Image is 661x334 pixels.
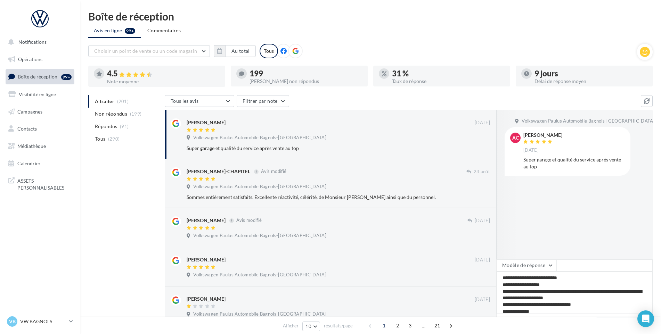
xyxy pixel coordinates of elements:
[193,311,326,317] span: Volkswagen Paulus Automobile Bagnols-[GEOGRAPHIC_DATA]
[305,324,311,329] span: 10
[187,145,445,152] div: Super garage et qualité du service après vente au top
[94,48,197,54] span: Choisir un point de vente ou un code magasin
[17,108,42,114] span: Campagnes
[95,123,117,130] span: Répondus
[120,124,129,129] span: (91)
[4,35,73,49] button: Notifications
[18,56,42,62] span: Opérations
[237,95,289,107] button: Filtrer par note
[392,79,505,84] div: Taux de réponse
[512,134,519,141] span: AC
[432,320,443,331] span: 21
[474,169,490,175] span: 23 août
[522,118,655,124] span: Volkswagen Paulus Automobile Bagnols-[GEOGRAPHIC_DATA]
[61,74,72,80] div: 99+
[187,295,226,302] div: [PERSON_NAME]
[17,160,41,166] span: Calendrier
[324,323,353,329] span: résultats/page
[107,70,220,78] div: 4.5
[130,111,142,117] span: (199)
[523,156,625,170] div: Super garage et qualité du service après vente au top
[637,310,654,327] div: Open Intercom Messenger
[107,79,220,84] div: Note moyenne
[187,168,250,175] div: [PERSON_NAME]-CHAPITEL
[496,259,557,271] button: Modèle de réponse
[236,218,262,223] span: Avis modifié
[18,39,47,45] span: Notifications
[20,318,66,325] p: VW BAGNOLS
[165,95,234,107] button: Tous les avis
[534,70,647,77] div: 9 jours
[95,110,127,117] span: Non répondus
[88,45,210,57] button: Choisir un point de vente ou un code magasin
[475,297,490,303] span: [DATE]
[95,135,105,142] span: Tous
[4,139,76,153] a: Médiathèque
[534,79,647,84] div: Délai de réponse moyen
[147,27,181,34] span: Commentaires
[475,120,490,126] span: [DATE]
[108,136,120,142] span: (290)
[214,45,256,57] button: Au total
[405,320,416,331] span: 3
[193,135,326,141] span: Volkswagen Paulus Automobile Bagnols-[GEOGRAPHIC_DATA]
[260,44,278,58] div: Tous
[9,318,16,325] span: VB
[4,173,76,194] a: ASSETS PERSONNALISABLES
[418,320,429,331] span: ...
[171,98,199,104] span: Tous les avis
[187,217,226,224] div: [PERSON_NAME]
[19,91,56,97] span: Visibilité en ligne
[193,233,326,239] span: Volkswagen Paulus Automobile Bagnols-[GEOGRAPHIC_DATA]
[4,87,76,102] a: Visibilité en ligne
[475,218,490,224] span: [DATE]
[250,70,362,77] div: 199
[17,176,72,191] span: ASSETS PERSONNALISABLES
[523,147,539,153] span: [DATE]
[226,45,256,57] button: Au total
[302,322,320,331] button: 10
[187,194,445,201] div: Sommes entièrement satisfaits. Excellente réactivité, célérité, de Monsieur [PERSON_NAME] ainsi q...
[378,320,390,331] span: 1
[88,11,653,22] div: Boîte de réception
[392,70,505,77] div: 31 %
[187,256,226,263] div: [PERSON_NAME]
[250,79,362,84] div: [PERSON_NAME] non répondus
[523,133,562,137] div: [PERSON_NAME]
[4,69,76,84] a: Boîte de réception99+
[193,272,326,278] span: Volkswagen Paulus Automobile Bagnols-[GEOGRAPHIC_DATA]
[475,257,490,263] span: [DATE]
[187,119,226,126] div: [PERSON_NAME]
[4,122,76,136] a: Contacts
[4,52,76,67] a: Opérations
[4,156,76,171] a: Calendrier
[17,143,46,149] span: Médiathèque
[261,169,286,174] span: Avis modifié
[193,184,326,190] span: Volkswagen Paulus Automobile Bagnols-[GEOGRAPHIC_DATA]
[6,315,74,328] a: VB VW BAGNOLS
[4,105,76,119] a: Campagnes
[283,323,299,329] span: Afficher
[392,320,403,331] span: 2
[18,74,57,80] span: Boîte de réception
[17,126,37,132] span: Contacts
